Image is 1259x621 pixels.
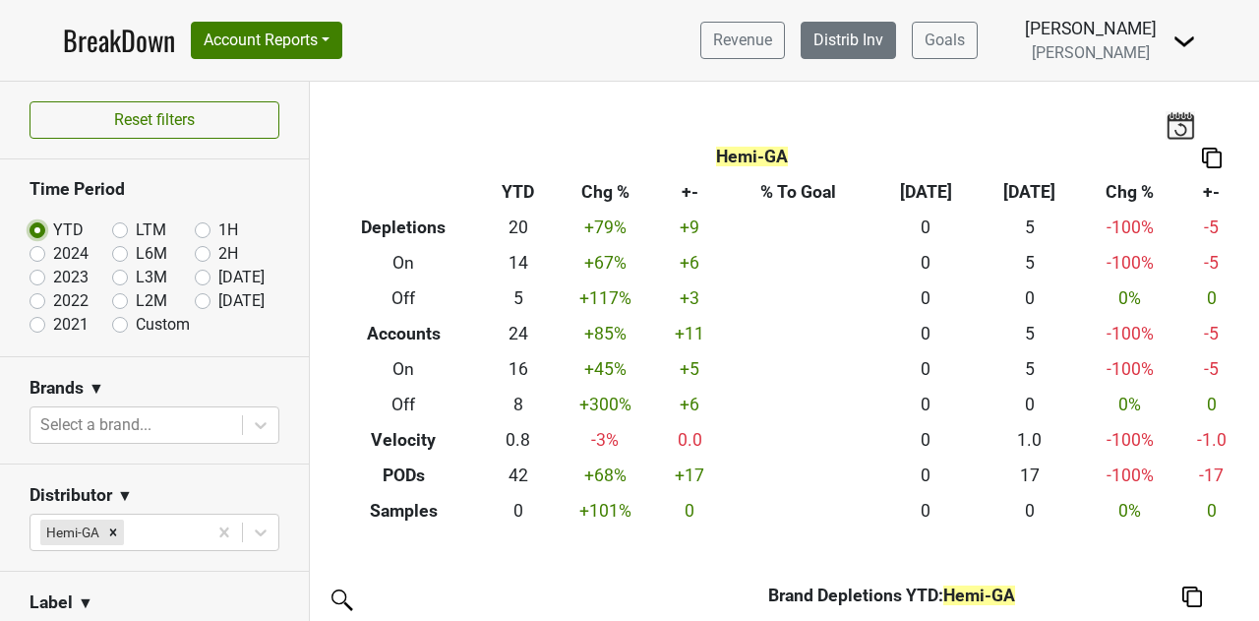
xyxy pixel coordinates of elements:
[874,387,978,422] td: 0
[874,317,978,352] td: 0
[53,289,89,313] label: 2022
[657,211,723,246] td: +9
[1178,246,1244,281] td: -5
[1025,16,1157,41] div: [PERSON_NAME]
[874,352,978,388] td: 0
[554,175,657,211] th: Chg %
[117,484,133,508] span: ▼
[325,387,483,422] th: Off
[89,377,104,401] span: ▼
[102,520,124,545] div: Remove Hemi-GA
[483,493,554,528] td: 0
[1178,175,1244,211] th: +-
[657,317,723,352] td: +11
[1082,246,1179,281] td: -100 %
[53,242,89,266] label: 2024
[483,317,554,352] td: 24
[1082,281,1179,317] td: 0 %
[978,211,1081,246] td: 5
[657,387,723,422] td: +6
[30,101,279,139] button: Reset filters
[325,458,483,493] th: PODs
[874,175,978,211] th: [DATE]
[554,458,657,493] td: +68 %
[136,313,190,337] label: Custom
[978,281,1081,317] td: 0
[657,493,723,528] td: 0
[136,242,167,266] label: L6M
[723,175,874,211] th: % To Goal
[554,387,657,422] td: +300 %
[716,147,788,166] span: Hemi-GA
[1202,148,1222,168] img: Copy to clipboard
[1182,587,1202,607] img: Copy to clipboard
[657,281,723,317] td: +3
[554,281,657,317] td: +117 %
[325,281,483,317] th: Off
[978,352,1081,388] td: 5
[218,266,265,289] label: [DATE]
[483,387,554,422] td: 8
[325,352,483,388] th: On
[978,422,1081,458] td: 1.0
[483,175,554,211] th: YTD
[1082,175,1179,211] th: Chg %
[1082,493,1179,528] td: 0 %
[1032,43,1150,62] span: [PERSON_NAME]
[657,246,723,281] td: +6
[483,352,554,388] td: 16
[657,458,723,493] td: +17
[874,493,978,528] td: 0
[978,387,1081,422] td: 0
[801,22,896,59] a: Distrib Inv
[483,422,554,458] td: 0.8
[218,289,265,313] label: [DATE]
[554,211,657,246] td: +79 %
[325,246,483,281] th: On
[325,422,483,458] th: Velocity
[191,22,342,59] button: Account Reports
[53,313,89,337] label: 2021
[874,458,978,493] td: 0
[978,175,1081,211] th: [DATE]
[30,378,84,399] h3: Brands
[136,289,167,313] label: L2M
[657,352,723,388] td: +5
[1082,387,1179,422] td: 0 %
[1082,352,1179,388] td: -100 %
[53,266,89,289] label: 2023
[1166,111,1195,139] img: last_updated_date
[554,352,657,388] td: +45 %
[1082,317,1179,352] td: -100 %
[325,493,483,528] th: Samples
[1178,422,1244,458] td: -1.0
[554,422,657,458] td: -3 %
[1178,317,1244,352] td: -5
[874,211,978,246] td: 0
[30,485,112,506] h3: Distributor
[874,422,978,458] td: 0
[78,591,93,615] span: ▼
[40,520,102,545] div: Hemi-GA
[978,493,1081,528] td: 0
[483,211,554,246] td: 20
[136,218,166,242] label: LTM
[325,583,356,614] img: filter
[700,22,785,59] a: Revenue
[483,458,554,493] td: 42
[1178,493,1244,528] td: 0
[978,458,1081,493] td: 17
[874,246,978,281] td: 0
[1178,281,1244,317] td: 0
[325,317,483,352] th: Accounts
[1172,30,1196,53] img: Dropdown Menu
[636,578,1146,613] th: Brand Depletions YTD :
[978,317,1081,352] td: 5
[1082,422,1179,458] td: -100 %
[218,242,238,266] label: 2H
[554,317,657,352] td: +85 %
[874,281,978,317] td: 0
[483,281,554,317] td: 5
[218,218,238,242] label: 1H
[53,218,84,242] label: YTD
